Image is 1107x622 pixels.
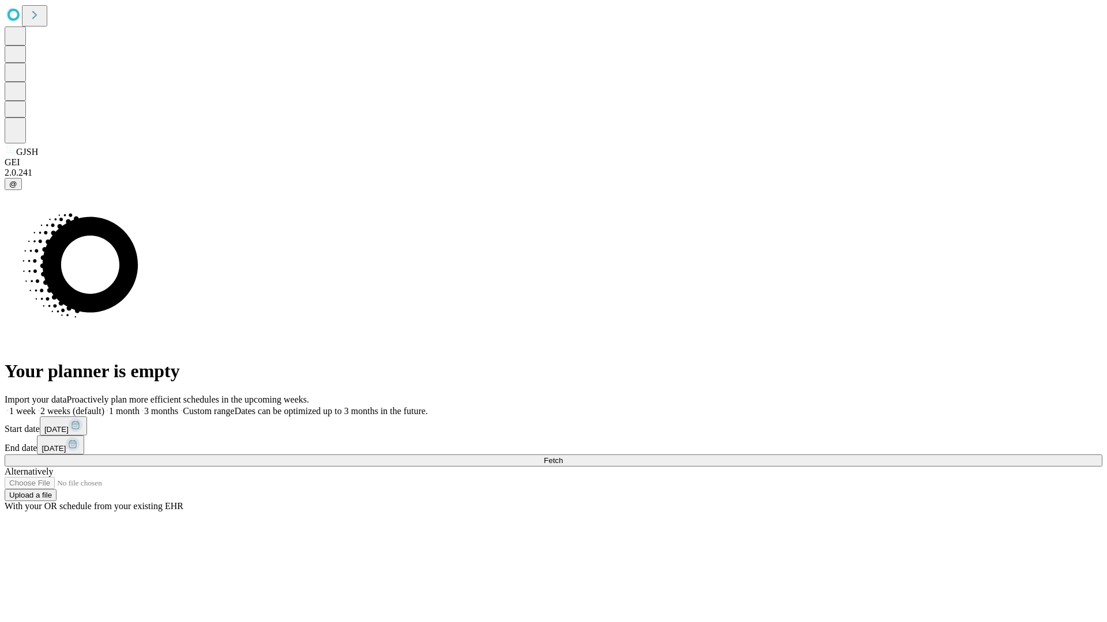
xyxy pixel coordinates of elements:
h1: Your planner is empty [5,361,1102,382]
button: Upload a file [5,489,57,501]
span: Dates can be optimized up to 3 months in the future. [235,406,428,416]
div: End date [5,435,1102,454]
span: Fetch [544,456,563,465]
span: [DATE] [42,444,66,453]
span: @ [9,180,17,188]
button: [DATE] [40,416,87,435]
span: Alternatively [5,466,53,476]
span: Import your data [5,395,67,404]
span: GJSH [16,147,38,157]
span: 2 weeks (default) [40,406,104,416]
button: @ [5,178,22,190]
span: 1 week [9,406,36,416]
span: 3 months [144,406,178,416]
div: GEI [5,157,1102,168]
span: Custom range [183,406,234,416]
button: Fetch [5,454,1102,466]
div: Start date [5,416,1102,435]
button: [DATE] [37,435,84,454]
span: Proactively plan more efficient schedules in the upcoming weeks. [67,395,309,404]
div: 2.0.241 [5,168,1102,178]
span: With your OR schedule from your existing EHR [5,501,183,511]
span: [DATE] [44,425,69,434]
span: 1 month [109,406,140,416]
